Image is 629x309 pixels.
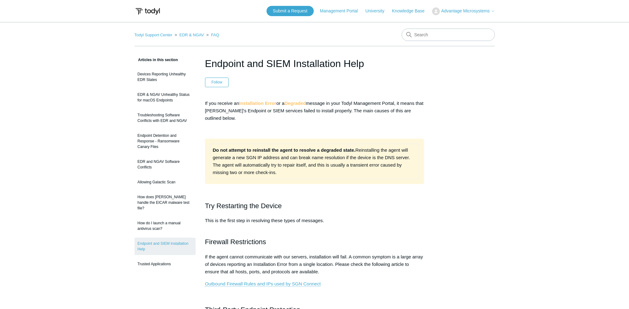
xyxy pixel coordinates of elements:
a: How do I launch a manual antivirus scan? [134,217,196,235]
input: Search [402,29,495,41]
a: Knowledge Base [392,8,431,14]
strong: Do not attempt to reinstall the agent to resolve a degraded state. [213,147,355,153]
a: Management Portal [320,8,364,14]
button: Advantage Microsystems [432,7,495,15]
a: Outbound Firewall Rules and IPs used by SGN Connect [205,281,321,287]
h2: Try Restarting the Device [205,200,424,211]
a: Allowing Galactic Scan [134,176,196,188]
a: Endpoint and SIEM Installation Help [134,238,196,255]
a: Endpoint Detention and Response - Ransomware Canary Files [134,130,196,153]
a: FAQ [211,33,219,37]
a: EDR & NGAV [179,33,204,37]
a: Devices Reporting Unhealthy EDR States [134,68,196,86]
span: Advantage Microsystems [441,8,490,13]
a: Submit a Request [267,6,313,16]
a: Troubleshooting Software Conflicts with EDR and NGAV [134,109,196,127]
img: Todyl Support Center Help Center home page [134,6,161,17]
a: EDR & NGAV Unhealthy Status for macOS Endpoints [134,89,196,106]
a: Trusted Applications [134,258,196,270]
li: Todyl Support Center [134,33,174,37]
p: If you receive an or a message in your Todyl Management Portal, it means that [PERSON_NAME]'s End... [205,100,424,122]
strong: Degraded [285,101,306,106]
span: Articles in this section [134,58,178,62]
strong: Installation Error [239,101,276,106]
h1: Endpoint and SIEM Installation Help [205,56,424,71]
button: Follow Article [205,78,229,87]
h2: Firewall Restrictions [205,236,424,247]
a: University [365,8,390,14]
a: How does [PERSON_NAME] handle the EICAR malware test file? [134,191,196,214]
a: EDR and NGAV Software Conflicts [134,156,196,173]
li: FAQ [205,33,219,37]
li: EDR & NGAV [173,33,205,37]
p: This is the first step in resolving these types of messages. [205,217,424,232]
td: Reinstalling the agent will generate a new SGN IP address and can break name resolution if the de... [210,144,419,179]
a: Todyl Support Center [134,33,172,37]
p: If the agent cannot communicate with our servers, installation will fail. A common symptom is a l... [205,253,424,275]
